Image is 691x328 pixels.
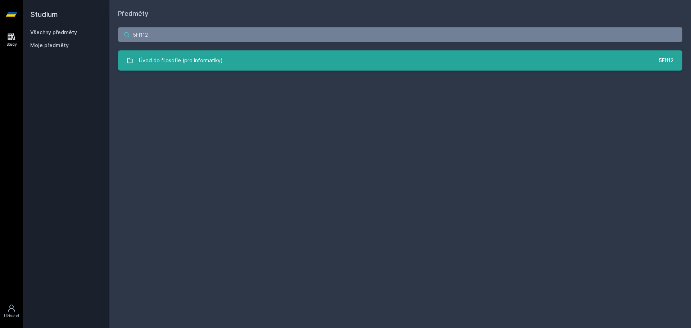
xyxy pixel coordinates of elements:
[30,42,69,49] span: Moje předměty
[1,29,22,51] a: Study
[30,29,77,35] a: Všechny předměty
[118,27,682,42] input: Název nebo ident předmětu…
[139,53,223,68] div: Úvod do filosofie (pro informatiky)
[4,313,19,319] div: Uživatel
[6,42,17,47] div: Study
[659,57,674,64] div: 5FI112
[1,300,22,322] a: Uživatel
[118,50,682,71] a: Úvod do filosofie (pro informatiky) 5FI112
[118,9,682,19] h1: Předměty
